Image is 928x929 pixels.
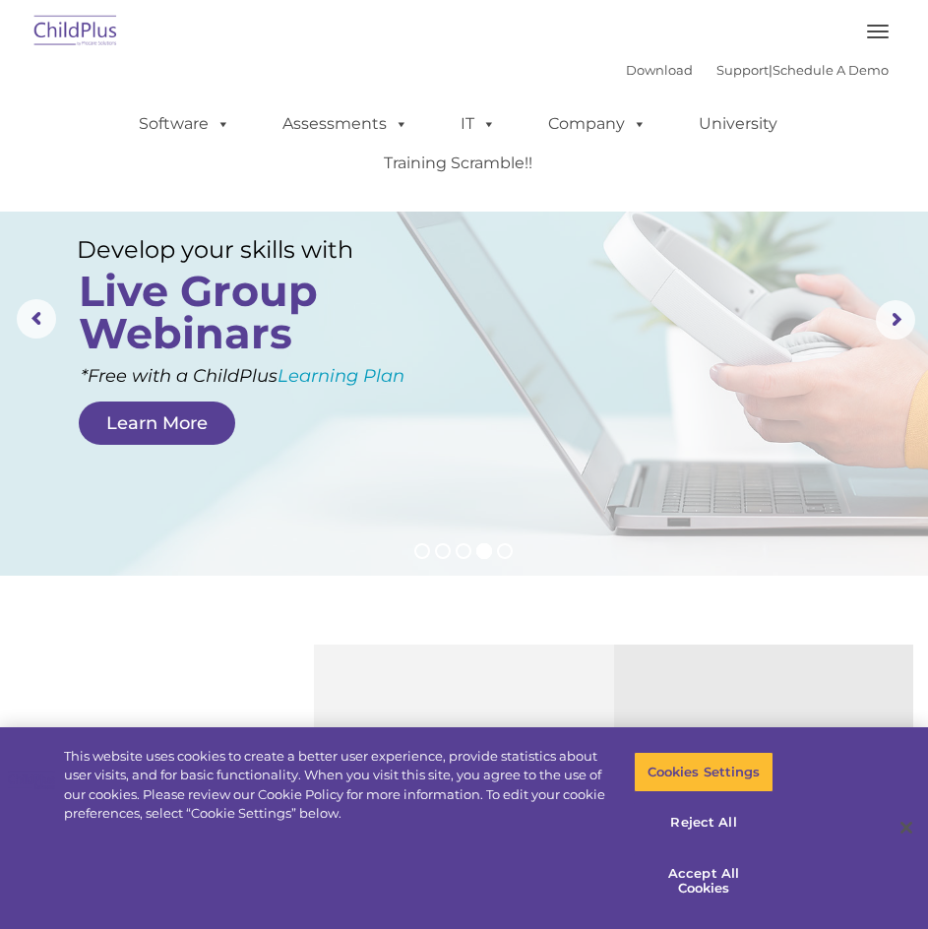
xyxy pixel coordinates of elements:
[441,104,516,144] a: IT
[30,9,122,55] img: ChildPlus by Procare Solutions
[119,104,250,144] a: Software
[885,806,928,849] button: Close
[81,362,519,391] rs-layer: *Free with a ChildPlus
[79,402,235,445] a: Learn More
[364,144,552,183] a: Training Scramble!!
[634,802,773,843] button: Reject All
[278,365,404,387] a: Learning Plan
[626,62,889,78] font: |
[64,747,606,824] div: This website uses cookies to create a better user experience, provide statistics about user visit...
[634,752,773,793] button: Cookies Settings
[716,62,769,78] a: Support
[263,104,428,144] a: Assessments
[634,853,773,909] button: Accept All Cookies
[77,235,381,264] rs-layer: Develop your skills with
[626,62,693,78] a: Download
[528,104,666,144] a: Company
[773,62,889,78] a: Schedule A Demo
[79,270,362,354] rs-layer: Live Group Webinars
[679,104,797,144] a: University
